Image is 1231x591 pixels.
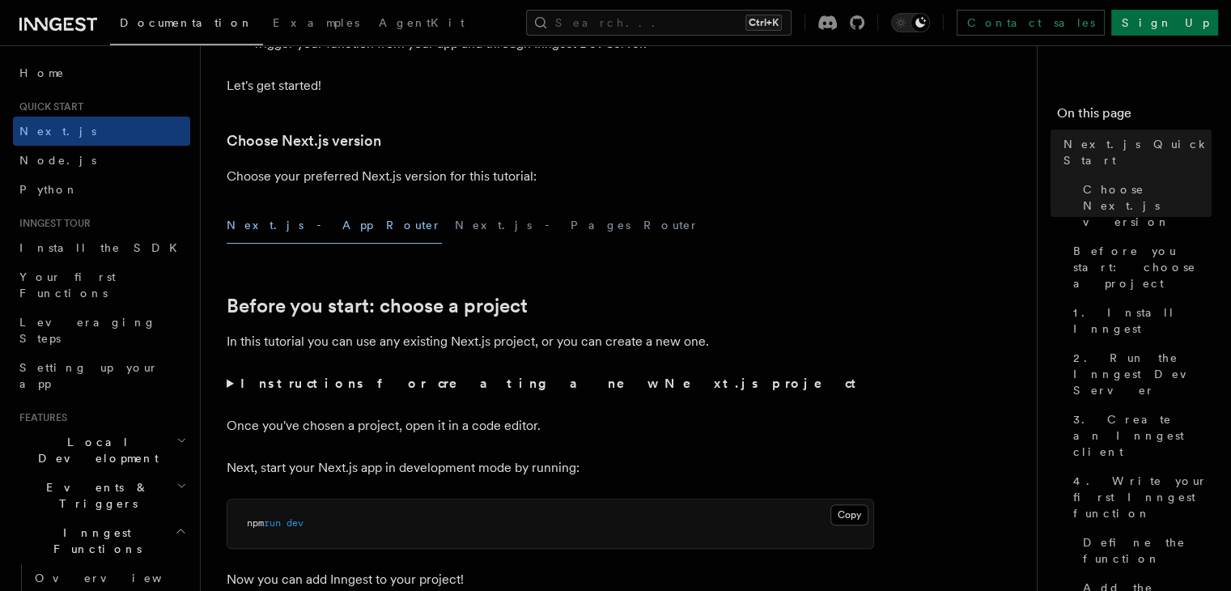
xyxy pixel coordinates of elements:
span: Python [19,183,79,196]
a: Install the SDK [13,233,190,262]
button: Search...Ctrl+K [526,10,792,36]
a: Before you start: choose a project [227,295,528,317]
a: Next.js Quick Start [1057,130,1212,175]
span: Before you start: choose a project [1073,243,1212,291]
summary: Instructions for creating a new Next.js project [227,372,874,395]
span: Define the function [1083,534,1212,567]
a: Your first Functions [13,262,190,308]
span: 4. Write your first Inngest function [1073,473,1212,521]
span: Documentation [120,16,253,29]
a: Before you start: choose a project [1067,236,1212,298]
span: AgentKit [379,16,465,29]
button: Copy [830,504,868,525]
span: Next.js Quick Start [1063,136,1212,168]
button: Events & Triggers [13,473,190,518]
h4: On this page [1057,104,1212,130]
span: Inngest Functions [13,525,175,557]
a: 2. Run the Inngest Dev Server [1067,343,1212,405]
span: Next.js [19,125,96,138]
span: Examples [273,16,359,29]
p: Let's get started! [227,74,874,97]
a: Python [13,175,190,204]
span: Install the SDK [19,241,187,254]
span: Setting up your app [19,361,159,390]
p: Now you can add Inngest to your project! [227,568,874,591]
a: Sign Up [1111,10,1218,36]
span: npm [247,517,264,529]
span: Events & Triggers [13,479,176,512]
a: 3. Create an Inngest client [1067,405,1212,466]
p: Choose your preferred Next.js version for this tutorial: [227,165,874,188]
button: Next.js - Pages Router [455,207,699,244]
button: Next.js - App Router [227,207,442,244]
span: 3. Create an Inngest client [1073,411,1212,460]
span: Inngest tour [13,217,91,230]
a: Choose Next.js version [1076,175,1212,236]
a: Home [13,58,190,87]
strong: Instructions for creating a new Next.js project [240,376,863,391]
span: Choose Next.js version [1083,181,1212,230]
span: 2. Run the Inngest Dev Server [1073,350,1212,398]
button: Toggle dark mode [891,13,930,32]
a: Setting up your app [13,353,190,398]
p: Once you've chosen a project, open it in a code editor. [227,415,874,437]
button: Local Development [13,427,190,473]
a: 1. Install Inngest [1067,298,1212,343]
span: dev [287,517,304,529]
p: Next, start your Next.js app in development mode by running: [227,457,874,479]
span: Quick start [13,100,83,113]
a: Define the function [1076,528,1212,573]
kbd: Ctrl+K [745,15,782,31]
span: 1. Install Inngest [1073,304,1212,337]
span: run [264,517,281,529]
span: Overview [35,572,202,585]
a: Contact sales [957,10,1105,36]
a: Next.js [13,117,190,146]
span: Node.js [19,154,96,167]
a: Node.js [13,146,190,175]
a: 4. Write your first Inngest function [1067,466,1212,528]
span: Your first Functions [19,270,116,300]
span: Features [13,411,67,424]
span: Local Development [13,434,176,466]
p: In this tutorial you can use any existing Next.js project, or you can create a new one. [227,330,874,353]
a: Documentation [110,5,263,45]
a: Examples [263,5,369,44]
a: Choose Next.js version [227,130,381,152]
span: Home [19,65,65,81]
button: Inngest Functions [13,518,190,563]
a: Leveraging Steps [13,308,190,353]
span: Leveraging Steps [19,316,156,345]
a: AgentKit [369,5,474,44]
